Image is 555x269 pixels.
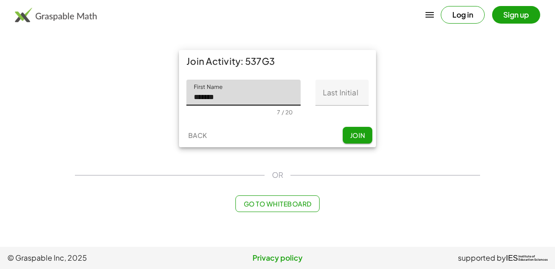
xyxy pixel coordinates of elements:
[350,131,365,139] span: Join
[492,6,540,24] button: Sign up
[518,255,548,262] span: Institute of Education Sciences
[506,254,518,263] span: IES
[441,6,485,24] button: Log in
[506,252,548,263] a: IESInstitute ofEducation Sciences
[188,131,207,139] span: Back
[187,252,367,263] a: Privacy policy
[7,252,187,263] span: © Graspable Inc, 2025
[343,127,372,144] button: Join
[277,109,293,116] div: 7 / 20
[179,50,376,72] div: Join Activity: 537G3
[458,252,506,263] span: supported by
[243,200,311,208] span: Go to Whiteboard
[235,195,319,212] button: Go to Whiteboard
[183,127,212,144] button: Back
[272,169,283,181] span: OR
